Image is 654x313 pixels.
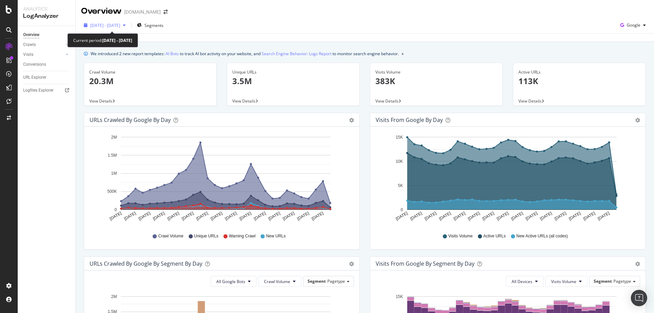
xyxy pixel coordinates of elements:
a: Logfiles Explorer [23,87,71,94]
a: URL Explorer [23,74,71,81]
div: Crawl Volume [89,69,211,75]
text: [DATE] [238,211,252,221]
span: View Details [375,98,399,104]
a: AI Bots [166,50,179,57]
span: All Google Bots [216,279,245,284]
div: URLs Crawled by Google By Segment By Day [90,260,202,267]
button: Visits Volume [545,276,588,287]
a: Conversions [23,61,71,68]
text: [DATE] [123,211,137,221]
div: Visits from Google By Segment By Day [376,260,474,267]
div: We introduced 2 new report templates: to track AI bot activity on your website, and to monitor se... [91,50,399,57]
text: [DATE] [481,211,495,221]
text: 15K [396,294,403,299]
p: 113K [518,75,640,87]
text: [DATE] [438,211,452,221]
text: [DATE] [510,211,524,221]
text: 1M [111,171,117,176]
a: Overview [23,31,71,38]
text: [DATE] [181,211,194,221]
text: [DATE] [109,211,122,221]
div: Active URLs [518,69,640,75]
text: [DATE] [195,211,209,221]
text: 1.5M [108,153,117,158]
span: All Devices [512,279,532,284]
text: [DATE] [496,211,510,221]
button: [DATE] - [DATE] [81,20,128,31]
p: 383K [375,75,497,87]
div: Visits Volume [375,69,497,75]
span: Unique URLs [194,233,218,239]
text: [DATE] [224,211,238,221]
div: Visits [23,51,33,58]
text: 15K [396,135,403,140]
span: New URLs [266,233,285,239]
text: [DATE] [210,211,223,221]
div: LogAnalyzer [23,12,70,20]
div: URLs Crawled by Google by day [90,116,171,123]
text: 5K [398,183,403,188]
text: 0 [114,207,117,212]
svg: A chart. [376,132,638,227]
text: [DATE] [267,211,281,221]
span: Pagetype [613,278,631,284]
text: [DATE] [539,211,553,221]
p: 20.3M [89,75,211,87]
div: gear [635,262,640,266]
span: Pagetype [327,278,345,284]
div: Analytics [23,5,70,12]
span: New Active URLs (all codes) [516,233,568,239]
text: [DATE] [554,211,567,221]
button: All Google Bots [211,276,256,287]
span: View Details [89,98,112,104]
a: Search Engine Behavior: Logs Report [262,50,331,57]
span: Segment [308,278,326,284]
text: 500K [107,189,117,194]
text: 2M [111,294,117,299]
svg: A chart. [90,132,352,227]
div: Overview [81,5,122,17]
span: Visits Volume [551,279,576,284]
div: info banner [84,50,646,57]
div: Unique URLs [232,69,354,75]
div: Open Intercom Messenger [631,290,647,306]
text: [DATE] [152,211,166,221]
div: URL Explorer [23,74,46,81]
div: Overview [23,31,40,38]
text: [DATE] [395,211,408,221]
span: Segment [594,278,612,284]
button: Google [618,20,649,31]
b: [DATE] - [DATE] [102,37,132,43]
text: [DATE] [253,211,267,221]
div: Visits from Google by day [376,116,443,123]
span: View Details [518,98,542,104]
text: [DATE] [453,211,466,221]
p: 3.5M [232,75,354,87]
span: Active URLs [483,233,506,239]
button: All Devices [506,276,544,287]
div: gear [349,262,354,266]
text: [DATE] [582,211,596,221]
text: [DATE] [568,211,582,221]
div: [DOMAIN_NAME] [124,9,161,15]
span: [DATE] - [DATE] [90,22,120,28]
div: arrow-right-arrow-left [163,10,168,14]
span: Segments [144,22,163,28]
div: gear [349,118,354,123]
button: close banner [400,49,405,59]
span: Crawl Volume [158,233,183,239]
span: Warning Crawl [229,233,255,239]
span: Crawl Volume [264,279,290,284]
a: Visits [23,51,64,58]
text: [DATE] [467,211,481,221]
text: [DATE] [138,211,151,221]
div: Crawls [23,41,36,48]
text: [DATE] [296,211,310,221]
text: [DATE] [282,211,296,221]
span: Visits Volume [448,233,473,239]
text: [DATE] [409,211,423,221]
div: Current period: [73,36,132,44]
text: 2M [111,135,117,140]
div: Logfiles Explorer [23,87,53,94]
